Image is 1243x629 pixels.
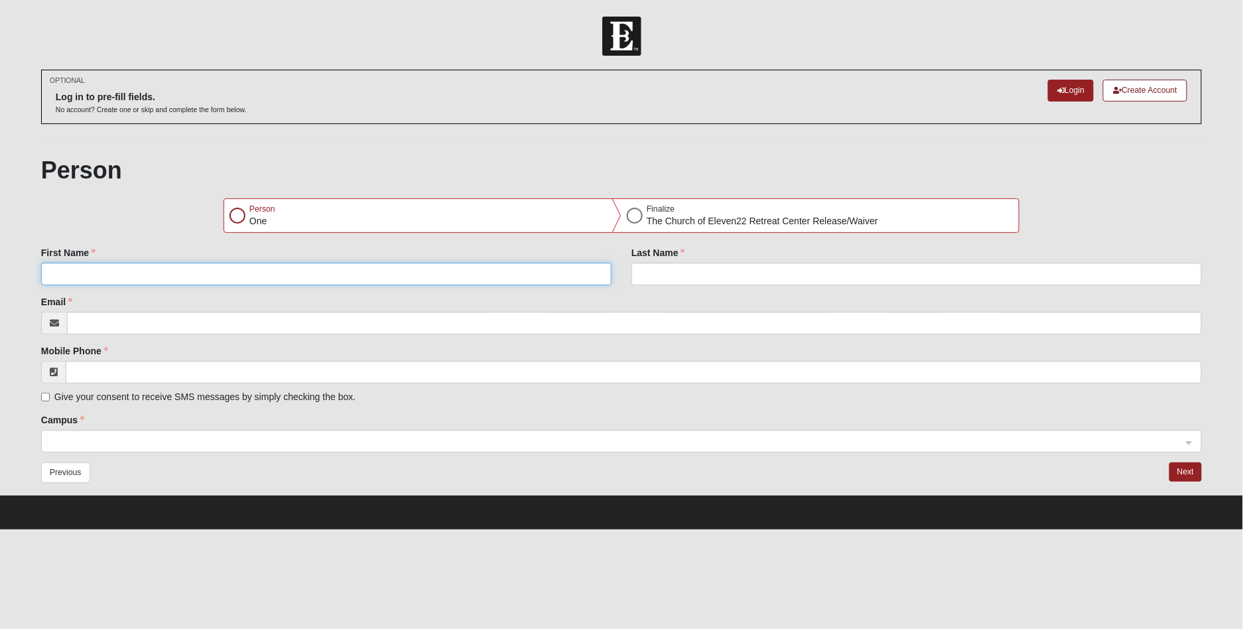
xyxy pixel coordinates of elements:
[50,76,85,86] small: OPTIONAL
[41,462,90,483] button: Previous
[41,393,50,401] input: Give your consent to receive SMS messages by simply checking the box.
[249,204,275,214] span: Person
[1048,80,1094,102] a: Login
[602,17,641,56] img: Church of Eleven22 Logo
[647,204,675,214] span: Finalize
[41,156,1202,184] h1: Person
[249,214,275,228] p: One
[56,105,247,115] p: No account? Create one or skip and complete the form below.
[41,246,96,259] label: First Name
[1169,462,1202,482] button: Next
[56,92,247,103] h6: Log in to pre-fill fields.
[647,214,878,228] p: The Church of Eleven22 Retreat Center Release/Waiver
[41,413,84,427] label: Campus
[54,391,356,402] span: Give your consent to receive SMS messages by simply checking the box.
[631,246,685,259] label: Last Name
[41,295,72,309] label: Email
[41,344,108,358] label: Mobile Phone
[1103,80,1187,102] a: Create Account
